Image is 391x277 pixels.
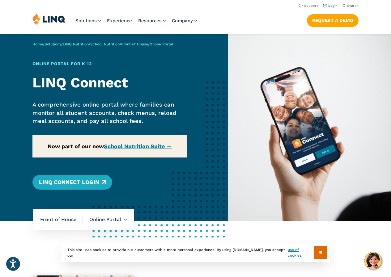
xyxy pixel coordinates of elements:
div: This site uses cookies to provide our customers with a more personal experience. By using [DOMAIN... [61,243,330,262]
a: Login [323,4,338,8]
span: Company [172,18,193,23]
a: Company [172,18,197,23]
a: Support [299,4,318,8]
h1: Online Portal for K‑12 [32,61,186,67]
span: / / / / / [32,42,173,46]
li: Online Portal [83,209,127,230]
a: School Nutrition [90,42,120,46]
a: Solutions [75,18,101,23]
a: use of cookies. [288,247,314,258]
span: Online Portal [150,42,173,46]
span: Front of House [40,216,83,223]
a: Request a Demo [307,14,359,27]
a: LINQ Nutrition [63,42,89,46]
nav: Button Navigation [307,13,359,27]
button: Open Search Bar [342,3,359,8]
span: Solutions [75,18,97,23]
a: Home [32,42,43,46]
strong: LINQ Connect [32,74,128,91]
nav: Primary Navigation [75,13,197,33]
a: Front of House [121,42,148,46]
button: Hello, have a question? Let’s chat. [364,252,382,269]
img: LINQ | K‑12 Software [33,13,66,25]
a: Resources [138,18,166,23]
a: Experience [107,18,132,23]
a: Solutions [45,42,61,46]
span: Search [347,4,359,8]
span: Resources [138,18,162,23]
a: LINQ Connect Login [32,175,112,190]
strong: Now part of our new [48,143,172,149]
p: A comprehensive online portal where families can monitor all student accounts, check menus, reloa... [32,101,186,125]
